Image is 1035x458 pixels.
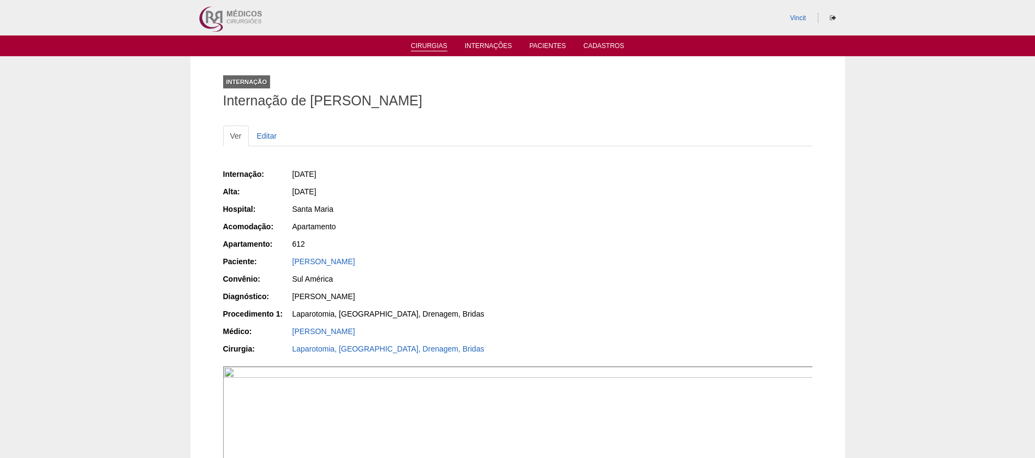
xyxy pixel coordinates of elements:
[223,221,291,232] div: Acomodação:
[292,273,510,284] div: Sul América
[223,94,812,108] h1: Internação de [PERSON_NAME]
[250,126,284,146] a: Editar
[411,42,447,51] a: Cirurgias
[223,204,291,215] div: Hospital:
[292,239,510,249] div: 612
[292,221,510,232] div: Apartamento
[292,327,355,336] a: [PERSON_NAME]
[223,256,291,267] div: Paciente:
[223,273,291,284] div: Convênio:
[292,187,316,196] span: [DATE]
[223,186,291,197] div: Alta:
[465,42,512,53] a: Internações
[292,291,510,302] div: [PERSON_NAME]
[223,75,271,88] div: Internação
[223,239,291,249] div: Apartamento:
[223,326,291,337] div: Médico:
[223,169,291,180] div: Internação:
[292,344,484,353] a: Laparotomia, [GEOGRAPHIC_DATA], Drenagem, Bridas
[292,257,355,266] a: [PERSON_NAME]
[223,308,291,319] div: Procedimento 1:
[223,126,249,146] a: Ver
[292,170,316,179] span: [DATE]
[223,343,291,354] div: Cirurgia:
[223,291,291,302] div: Diagnóstico:
[583,42,624,53] a: Cadastros
[529,42,566,53] a: Pacientes
[790,14,806,22] a: Vincit
[830,15,836,21] i: Sair
[292,308,510,319] div: Laparotomia, [GEOGRAPHIC_DATA], Drenagem, Bridas
[292,204,510,215] div: Santa Maria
